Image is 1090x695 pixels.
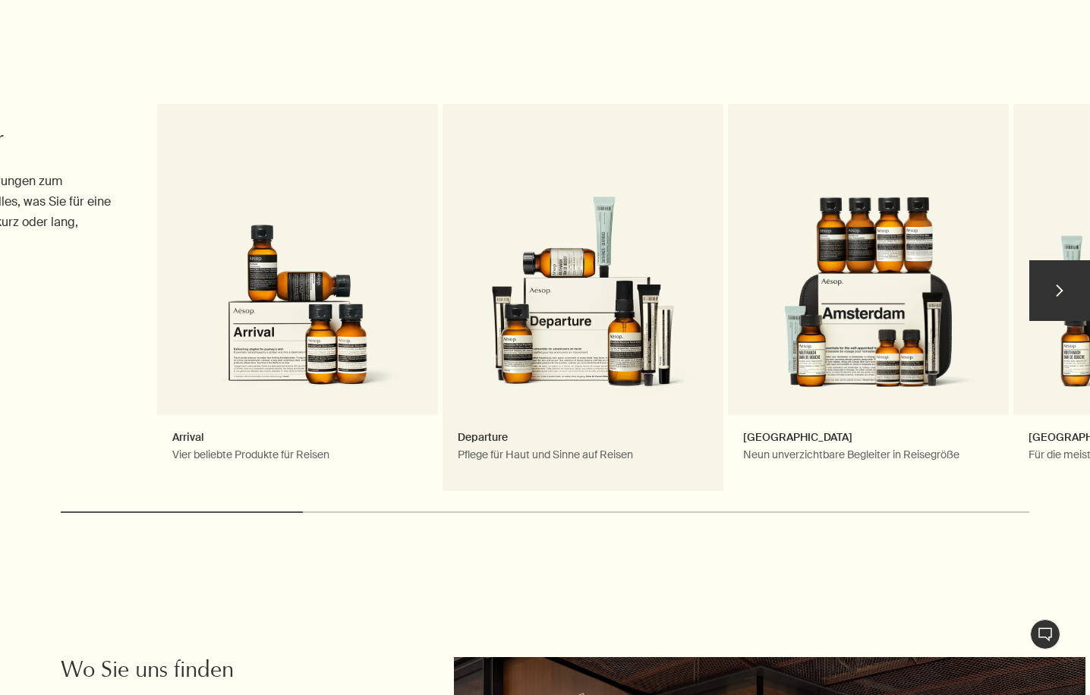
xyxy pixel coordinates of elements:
a: [GEOGRAPHIC_DATA]Neun unverzichtbare Begleiter in ReisegrößeNeun Produkte in Reisegröße in einem ... [728,104,1009,492]
h2: Wo Sie uns finden [61,657,364,687]
button: Live-Support Chat [1030,619,1060,649]
button: next slide [1029,260,1090,321]
a: DeparturePflege für Haut und Sinne auf ReisenAesop Departure Kit. Featuring 7 travel sized products. [443,104,723,492]
a: ArrivalVier beliebte Produkte für ReisenA kit with a beige label, surrounded by four small amber ... [157,104,438,492]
